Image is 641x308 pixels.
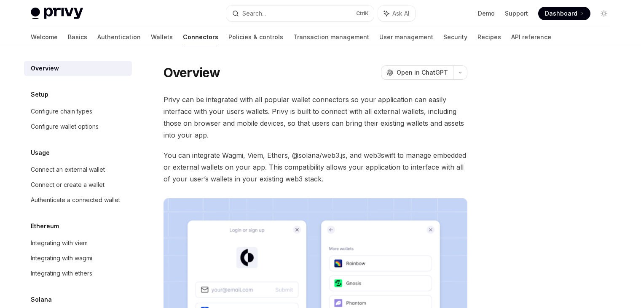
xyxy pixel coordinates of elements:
[477,27,501,47] a: Recipes
[24,104,132,119] a: Configure chain types
[31,27,58,47] a: Welcome
[31,180,105,190] div: Connect or create a wallet
[31,165,105,175] div: Connect an external wallet
[183,27,218,47] a: Connectors
[24,61,132,76] a: Overview
[151,27,173,47] a: Wallets
[31,238,88,248] div: Integrating with viem
[31,148,50,158] h5: Usage
[379,27,433,47] a: User management
[31,106,92,116] div: Configure chain types
[24,235,132,251] a: Integrating with viem
[164,94,467,141] span: Privy can be integrated with all popular wallet connectors so your application can easily interfa...
[24,192,132,208] a: Authenticate a connected wallet
[378,6,415,21] button: Ask AI
[31,253,92,263] div: Integrating with wagmi
[356,10,369,17] span: Ctrl K
[31,122,99,132] div: Configure wallet options
[97,27,141,47] a: Authentication
[597,7,611,20] button: Toggle dark mode
[293,27,369,47] a: Transaction management
[381,65,453,80] button: Open in ChatGPT
[226,6,374,21] button: Search...CtrlK
[24,119,132,134] a: Configure wallet options
[397,68,448,77] span: Open in ChatGPT
[68,27,87,47] a: Basics
[24,266,132,281] a: Integrating with ethers
[31,294,52,305] h5: Solana
[443,27,467,47] a: Security
[31,221,59,231] h5: Ethereum
[24,177,132,192] a: Connect or create a wallet
[545,9,577,18] span: Dashboard
[242,8,266,19] div: Search...
[31,268,92,278] div: Integrating with ethers
[24,162,132,177] a: Connect an external wallet
[31,8,83,19] img: light logo
[164,65,220,80] h1: Overview
[31,63,59,73] div: Overview
[164,149,467,185] span: You can integrate Wagmi, Viem, Ethers, @solana/web3.js, and web3swift to manage embedded or exter...
[31,89,48,100] h5: Setup
[392,9,409,18] span: Ask AI
[478,9,495,18] a: Demo
[505,9,528,18] a: Support
[228,27,283,47] a: Policies & controls
[538,7,590,20] a: Dashboard
[511,27,551,47] a: API reference
[31,195,120,205] div: Authenticate a connected wallet
[24,251,132,266] a: Integrating with wagmi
